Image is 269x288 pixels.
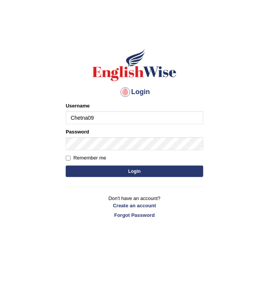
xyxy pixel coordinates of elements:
[91,48,178,82] img: Logo of English Wise sign in for intelligent practice with AI
[66,86,203,98] h4: Login
[66,195,203,218] p: Don't have an account?
[66,128,89,135] label: Password
[66,166,203,177] button: Login
[66,154,106,162] label: Remember me
[66,102,90,109] label: Username
[66,202,203,209] a: Create an account
[66,212,203,219] a: Forgot Password
[66,156,71,161] input: Remember me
